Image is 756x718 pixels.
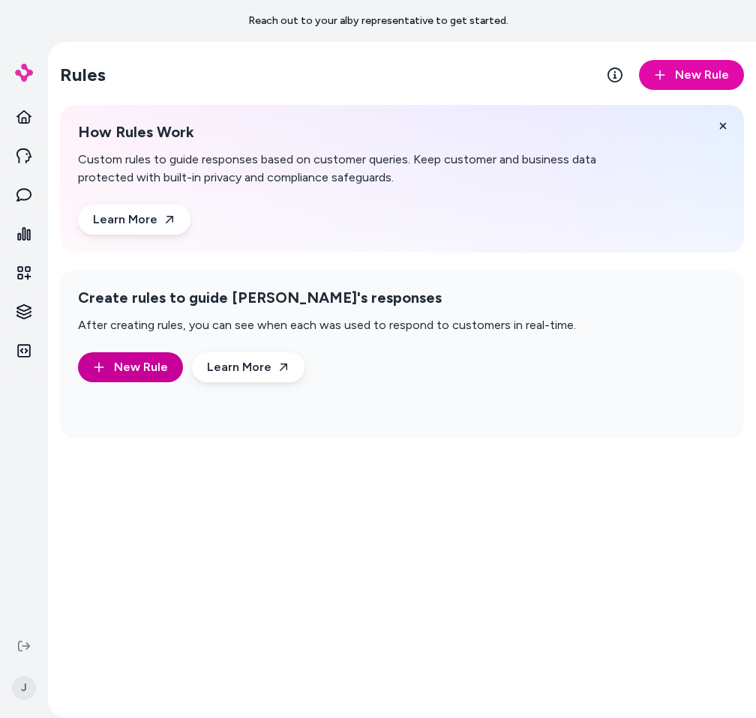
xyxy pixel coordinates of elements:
button: New Rule [639,60,744,90]
h2: Rules [60,63,106,87]
button: J [9,664,39,712]
a: Learn More [78,205,190,235]
img: alby Logo [15,64,33,82]
p: After creating rules, you can see when each was used to respond to customers in real-time. [78,316,576,334]
button: New Rule [78,352,183,382]
span: New Rule [675,66,729,84]
h2: Create rules to guide [PERSON_NAME]'s responses [78,289,576,307]
span: New Rule [114,358,168,376]
h2: How Rules Work [78,123,654,142]
span: J [12,676,36,700]
a: Learn More [192,352,304,382]
p: Custom rules to guide responses based on customer queries. Keep customer and business data protec... [78,151,654,187]
p: Reach out to your alby representative to get started. [248,13,508,28]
